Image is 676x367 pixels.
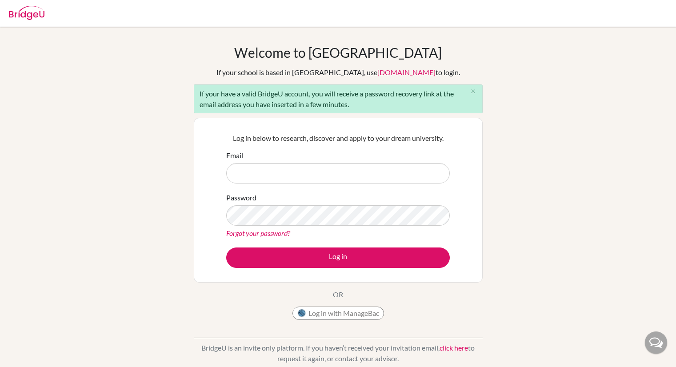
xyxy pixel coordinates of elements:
[226,150,243,161] label: Email
[194,84,483,113] div: If your have a valid BridgeU account, you will receive a password recovery link at the email addr...
[226,133,450,144] p: Log in below to research, discover and apply to your dream university.
[226,192,256,203] label: Password
[234,44,442,60] h1: Welcome to [GEOGRAPHIC_DATA]
[226,247,450,268] button: Log in
[194,343,483,364] p: BridgeU is an invite only platform. If you haven’t received your invitation email, to request it ...
[216,67,460,78] div: If your school is based in [GEOGRAPHIC_DATA], use to login.
[226,229,290,237] a: Forgot your password?
[464,85,482,98] button: Close
[292,307,384,320] button: Log in with ManageBac
[9,6,44,20] img: Bridge-U
[333,289,343,300] p: OR
[377,68,436,76] a: [DOMAIN_NAME]
[440,343,468,352] a: click here
[470,88,476,95] i: close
